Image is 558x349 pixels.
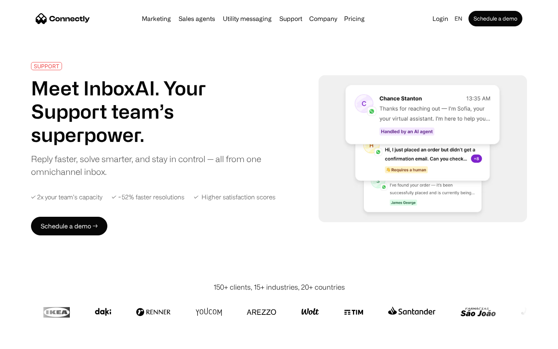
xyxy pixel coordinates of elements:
[309,13,337,24] div: Company
[455,13,462,24] div: en
[34,63,59,69] div: SUPPORT
[468,11,522,26] a: Schedule a demo
[214,282,345,292] div: 150+ clients, 15+ industries, 20+ countries
[276,16,305,22] a: Support
[31,217,107,235] a: Schedule a demo →
[220,16,275,22] a: Utility messaging
[194,194,276,201] div: ✓ Higher satisfaction scores
[31,152,267,178] div: Reply faster, solve smarter, and stay in control — all from one omnichannel inbox.
[176,16,218,22] a: Sales agents
[341,16,368,22] a: Pricing
[15,335,46,346] ul: Language list
[112,194,184,201] div: ✓ ~52% faster resolutions
[139,16,174,22] a: Marketing
[8,335,46,346] aside: Language selected: English
[429,13,451,24] a: Login
[31,76,267,146] h1: Meet InboxAI. Your Support team’s superpower.
[31,194,102,201] div: ✓ 2x your team’s capacity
